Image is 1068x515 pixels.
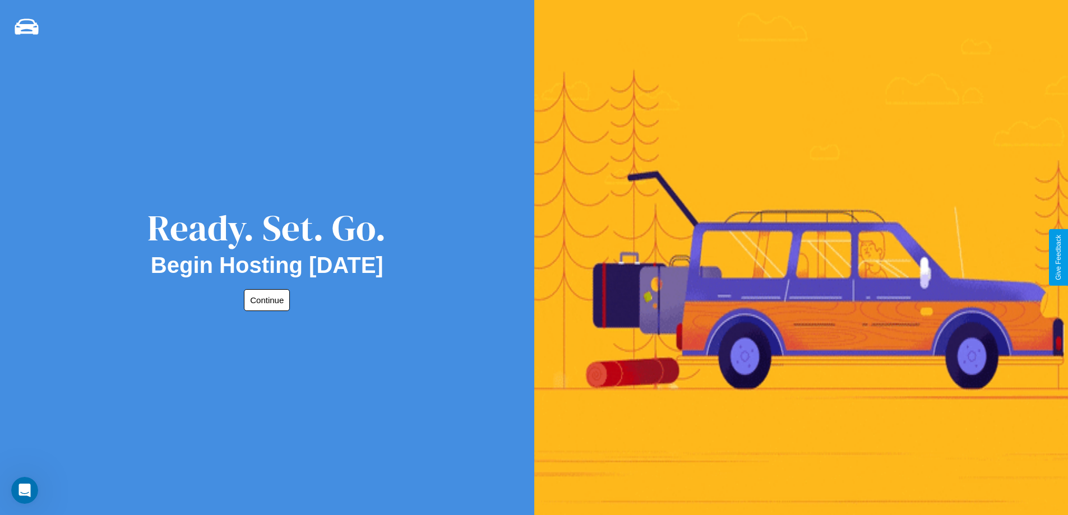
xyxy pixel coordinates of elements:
div: Ready. Set. Go. [147,203,386,253]
h2: Begin Hosting [DATE] [151,253,383,278]
div: Give Feedback [1055,235,1062,280]
iframe: Intercom live chat [11,477,38,504]
button: Continue [244,289,290,311]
